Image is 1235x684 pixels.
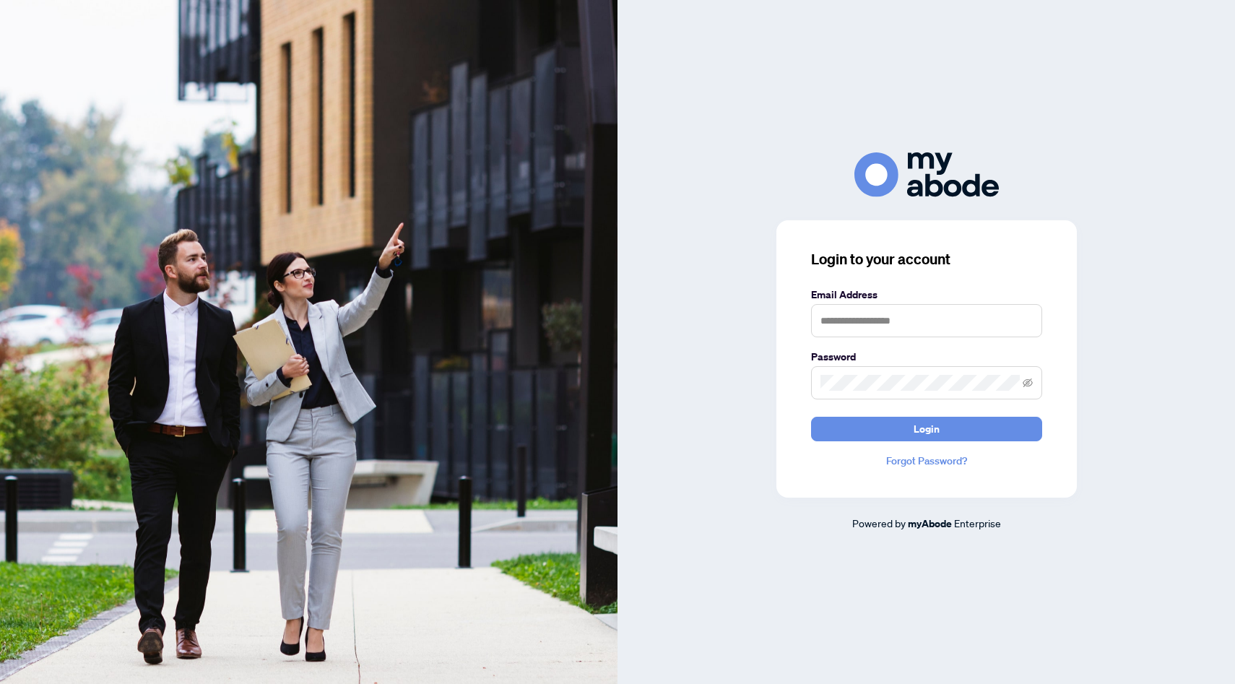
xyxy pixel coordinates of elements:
img: ma-logo [854,152,999,196]
span: eye-invisible [1023,378,1033,388]
span: Powered by [852,516,906,529]
span: Enterprise [954,516,1001,529]
h3: Login to your account [811,249,1042,269]
a: myAbode [908,516,952,532]
a: Forgot Password? [811,453,1042,469]
label: Password [811,349,1042,365]
button: Login [811,417,1042,441]
span: Login [914,417,940,441]
label: Email Address [811,287,1042,303]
